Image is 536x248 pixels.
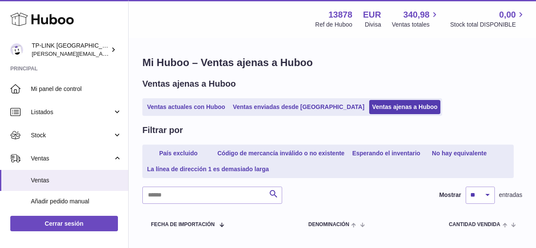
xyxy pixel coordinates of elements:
[450,9,526,29] a: 0,00 Stock total DISPONIBLE
[31,176,122,184] span: Ventas
[308,222,349,227] span: Denominación
[10,216,118,231] a: Cerrar sesión
[499,9,516,21] span: 0,00
[214,146,347,160] a: Código de mercancía inválido o no existente
[450,21,526,29] span: Stock total DISPONIBLE
[392,21,440,29] span: Ventas totales
[349,146,423,160] a: Esperando el inventario
[392,9,440,29] a: 340,98 Ventas totales
[10,43,23,56] img: celia.yan@tp-link.com
[142,78,236,90] h2: Ventas ajenas a Huboo
[142,124,183,136] h2: Filtrar por
[31,154,113,163] span: Ventas
[31,197,122,206] span: Añadir pedido manual
[32,50,172,57] span: [PERSON_NAME][EMAIL_ADDRESS][DOMAIN_NAME]
[369,100,441,114] a: Ventas ajenas a Huboo
[31,108,113,116] span: Listados
[144,162,272,176] a: La línea de dirección 1 es demasiado larga
[144,146,213,160] a: País excluido
[439,191,461,199] label: Mostrar
[151,222,215,227] span: Fecha de importación
[425,146,494,160] a: No hay equivalente
[499,191,522,199] span: entradas
[144,100,228,114] a: Ventas actuales con Huboo
[365,21,381,29] div: Divisa
[363,9,381,21] strong: EUR
[31,85,122,93] span: Mi panel de control
[230,100,367,114] a: Ventas enviadas desde [GEOGRAPHIC_DATA]
[31,131,113,139] span: Stock
[32,42,109,58] div: TP-LINK [GEOGRAPHIC_DATA], SOCIEDAD LIMITADA
[449,222,500,227] span: Cantidad vendida
[315,21,352,29] div: Ref de Huboo
[328,9,352,21] strong: 13878
[404,9,430,21] span: 340,98
[142,56,522,70] h1: Mi Huboo – Ventas ajenas a Huboo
